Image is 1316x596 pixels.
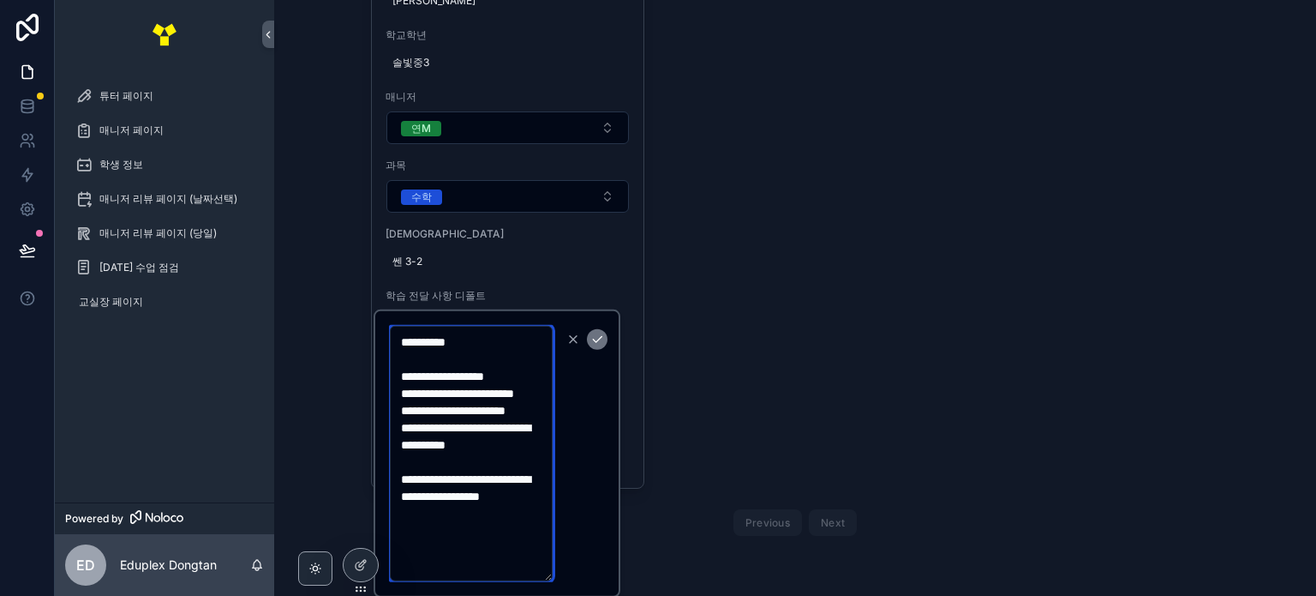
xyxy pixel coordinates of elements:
span: 쎈 3-2 [392,255,624,268]
button: Select Button [386,180,630,213]
span: 학습 전달 사항 디폴트 [386,289,631,303]
a: 매니저 페이지 [65,115,264,146]
a: 매니저 리뷰 페이지 (당일) [65,218,264,249]
span: Powered by [65,512,123,526]
p: Eduplex Dongtan [120,557,217,574]
div: 연M [411,121,431,136]
span: 매니저 [386,90,631,104]
span: 매니저 리뷰 페이지 (당일) [99,226,217,240]
a: [DATE] 수업 점검 [65,252,264,283]
span: 튜터 페이지 [99,89,153,103]
a: 매니저 리뷰 페이지 (날짜선택) [65,184,264,214]
a: 학생 정보 [65,149,264,180]
span: [DEMOGRAPHIC_DATA] [386,227,631,241]
div: scrollable content [55,69,274,340]
div: 수학 [411,190,432,205]
span: 솔빛중3 [392,56,624,69]
a: 튜터 페이지 [65,81,264,111]
span: 학교학년 [386,28,631,42]
span: 매니저 페이지 [99,123,164,137]
span: ED [76,555,95,575]
button: Select Button [386,111,630,144]
img: App logo [151,21,178,48]
span: [DATE] 수업 점검 [99,261,179,274]
a: Powered by [55,503,274,534]
span: 교실장 페이지 [79,295,143,309]
a: 교실장 페이지 [65,286,264,317]
span: 과목 [386,159,631,172]
span: 학생 정보 [99,158,143,172]
span: 매니저 리뷰 페이지 (날짜선택) [99,192,237,206]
